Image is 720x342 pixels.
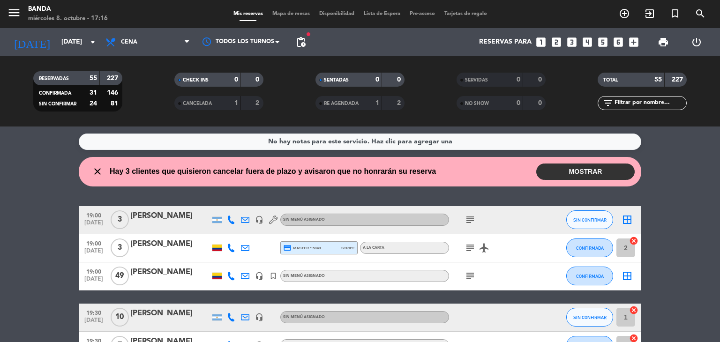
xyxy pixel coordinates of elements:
[295,37,307,48] span: pending_actions
[283,315,325,319] span: Sin menú asignado
[669,8,681,19] i: turned_in_not
[82,317,105,328] span: [DATE]
[107,75,120,82] strong: 227
[695,8,706,19] i: search
[90,100,97,107] strong: 24
[566,36,578,48] i: looks_3
[82,276,105,287] span: [DATE]
[628,36,640,48] i: add_box
[644,8,655,19] i: exit_to_app
[566,267,613,285] button: CONFIRMADA
[465,78,488,82] span: SERVIDAS
[517,76,520,83] strong: 0
[465,101,489,106] span: NO SHOW
[39,91,71,96] span: CONFIRMADA
[479,242,490,253] i: airplanemode_active
[121,39,137,45] span: Cena
[255,76,261,83] strong: 0
[255,313,263,321] i: headset_mic
[82,307,105,318] span: 19:30
[255,216,263,224] i: headset_mic
[183,101,212,106] span: CANCELADA
[283,274,325,278] span: Sin menú asignado
[283,244,292,252] i: credit_card
[110,165,436,178] span: Hay 3 clientes que quisieron cancelar fuera de plazo y avisaron que no honrarán su reserva
[465,242,476,253] i: subject
[614,98,686,108] input: Filtrar por nombre...
[130,210,210,222] div: [PERSON_NAME]
[255,100,261,106] strong: 2
[283,244,321,252] span: master * 5043
[324,78,349,82] span: SENTADAS
[183,78,209,82] span: CHECK INS
[440,11,492,16] span: Tarjetas de regalo
[479,38,532,46] span: Reservas para
[397,76,403,83] strong: 0
[234,76,238,83] strong: 0
[566,210,613,229] button: SIN CONFIRMAR
[573,315,607,320] span: SIN CONFIRMAR
[622,214,633,225] i: border_all
[111,267,129,285] span: 49
[612,36,624,48] i: looks_6
[82,248,105,259] span: [DATE]
[82,220,105,230] span: [DATE]
[550,36,562,48] i: looks_two
[658,37,669,48] span: print
[7,32,57,52] i: [DATE]
[538,100,544,106] strong: 0
[465,214,476,225] i: subject
[576,245,604,251] span: CONFIRMADA
[538,76,544,83] strong: 0
[306,31,311,37] span: fiber_manual_record
[359,11,405,16] span: Lista de Espera
[268,11,315,16] span: Mapa de mesas
[90,89,97,96] strong: 31
[691,37,702,48] i: power_settings_new
[229,11,268,16] span: Mis reservas
[82,266,105,276] span: 19:00
[90,75,97,82] strong: 55
[535,36,547,48] i: looks_one
[341,245,355,251] span: stripe
[629,305,638,315] i: cancel
[111,238,129,257] span: 3
[654,76,662,83] strong: 55
[268,136,452,147] div: No hay notas para este servicio. Haz clic para agregar una
[82,209,105,220] span: 19:00
[622,270,633,282] i: border_all
[111,100,120,107] strong: 81
[363,246,384,250] span: A LA CARTA
[680,28,713,56] div: LOG OUT
[375,100,379,106] strong: 1
[324,101,359,106] span: RE AGENDADA
[315,11,359,16] span: Disponibilidad
[465,270,476,282] i: subject
[130,238,210,250] div: [PERSON_NAME]
[92,166,103,177] i: close
[7,6,21,23] button: menu
[629,236,638,245] i: cancel
[566,238,613,257] button: CONFIRMADA
[130,307,210,320] div: [PERSON_NAME]
[255,272,263,280] i: headset_mic
[597,36,609,48] i: looks_5
[283,218,325,222] span: Sin menú asignado
[375,76,379,83] strong: 0
[39,76,69,81] span: RESERVADAS
[566,308,613,327] button: SIN CONFIRMAR
[672,76,685,83] strong: 227
[87,37,98,48] i: arrow_drop_down
[28,5,108,14] div: Banda
[619,8,630,19] i: add_circle_outline
[397,100,403,106] strong: 2
[107,89,120,96] strong: 146
[536,164,635,180] button: MOSTRAR
[39,102,76,106] span: SIN CONFIRMAR
[82,238,105,248] span: 19:00
[573,217,607,223] span: SIN CONFIRMAR
[111,308,129,327] span: 10
[28,14,108,23] div: miércoles 8. octubre - 17:16
[130,266,210,278] div: [PERSON_NAME]
[7,6,21,20] i: menu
